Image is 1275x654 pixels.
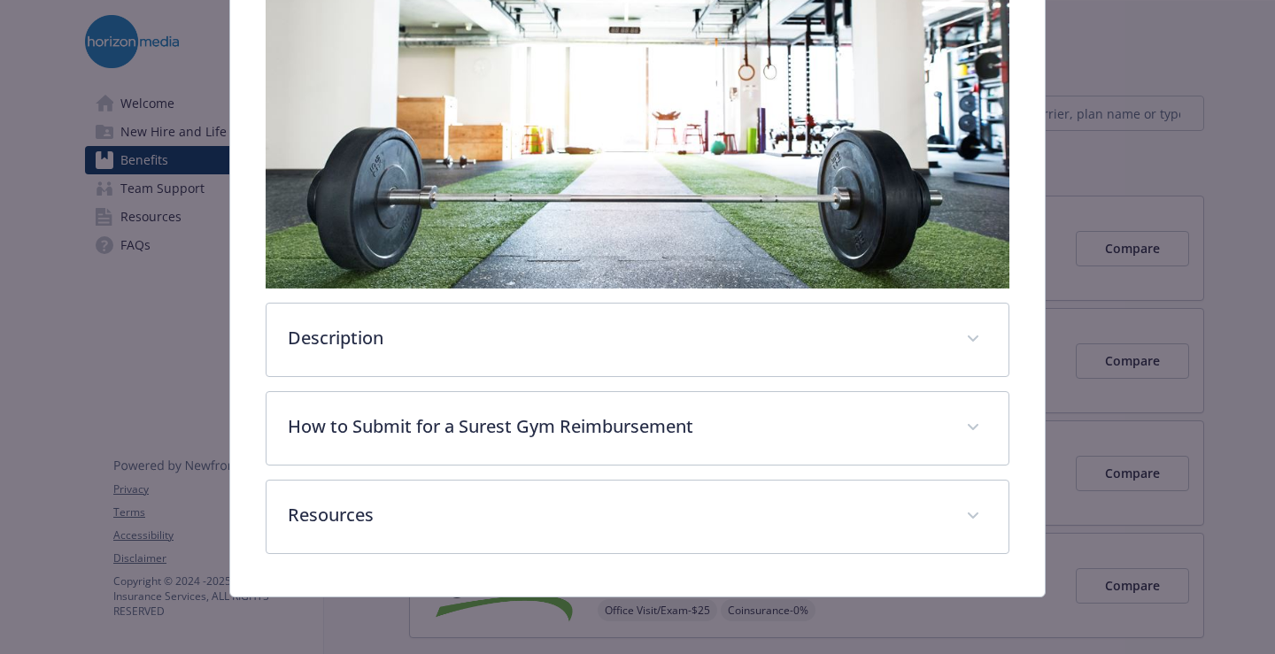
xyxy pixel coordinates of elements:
[267,392,1008,465] div: How to Submit for a Surest Gym Reimbursement
[288,413,945,440] p: How to Submit for a Surest Gym Reimbursement
[267,481,1008,553] div: Resources
[288,502,945,528] p: Resources
[267,304,1008,376] div: Description
[288,325,945,351] p: Description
